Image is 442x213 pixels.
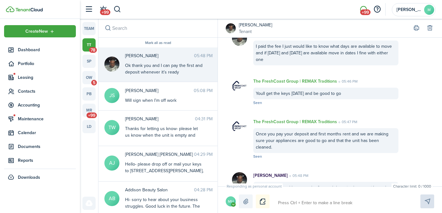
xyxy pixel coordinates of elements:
span: Leasing [18,74,76,81]
button: Delete [425,24,434,33]
a: sp [82,55,96,68]
span: Dashboard [18,46,76,53]
img: The FreshCoast Group | REMAX Traditions [232,78,247,93]
span: +99 [100,9,110,15]
a: tt [82,38,96,52]
img: TenantCloud [6,6,14,12]
a: mr [82,104,96,117]
a: ow [82,71,96,84]
img: The FreshCoast Group | REMAX Traditions [232,118,247,134]
avatar-text: M [424,5,434,15]
a: team [82,22,96,35]
div: Ok thank you and I can pay the first and deposit whenever it’s ready [253,182,398,194]
button: Open resource center [372,4,382,15]
span: +99 [87,112,97,118]
time: 04:29 PM [194,151,213,158]
avatar-text: JS [104,88,119,103]
avatar-text: MH [226,196,236,206]
p: The FreshCoast Group | REMAX Traditions [253,78,337,85]
span: 78 [89,47,97,53]
span: Alberto Jose CENTENO RUIZ [125,151,194,158]
div: Ok thank you and I can pay the first and deposit whenever it’s ready [125,62,203,75]
time: 05:46 PM [337,79,358,84]
div: Hello- please drop off or mail your keys to [STREET_ADDRESS][PERSON_NAME], att: The FreshCoast Gr... [125,161,203,181]
avatar-text: AJ [104,156,119,171]
span: Seen [253,154,262,159]
span: Documents [18,143,76,150]
button: Mark all as read [145,41,171,45]
span: Responding as personal account [226,183,283,189]
a: Tenant [239,28,272,35]
avatar-text: AB [104,191,119,206]
span: Create New [25,29,48,34]
time: 05:08 PM [194,87,213,94]
img: Keyonte Kern [232,31,247,46]
avatar-text: TW [104,120,119,135]
button: Search [103,24,112,33]
button: Open menu [226,196,239,208]
span: Downloads [18,174,40,181]
p: The FreshCoast Group | REMAX Traditions [253,118,337,125]
input: search [98,19,218,37]
span: JMarie Sutton [125,87,194,94]
div: Will sign when I’m off work [125,97,203,104]
img: Keyonte Kern [226,23,236,33]
time: 04:28 PM [194,187,213,193]
time: 04:31 PM [195,116,213,122]
span: Keyonte Kern [125,52,194,59]
a: Dashboard [4,44,76,56]
time: 05:47 PM [337,119,357,125]
img: Keyonte Kern [104,57,119,72]
time: 05:48 PM [194,52,213,59]
p: [PERSON_NAME] [253,172,288,179]
small: Character limit: 0 / 1000 [392,183,433,189]
img: TenantCloud [15,8,43,12]
div: Once you pay your deposit and first months rent and we are making sure your appliances are good t... [253,128,398,153]
a: Reports [4,154,76,167]
a: ld [82,120,96,133]
button: Open sidebar [83,3,95,15]
button: Print [412,24,421,33]
time: 05:48 PM [288,173,308,178]
div: Youll get the keys [DATE] and be good to go [253,88,398,99]
span: 5 [91,80,97,85]
span: Calendar [18,129,76,136]
a: pb [82,87,96,101]
span: Addison Beauty Salon [125,187,194,193]
div: Thanks for letting us know- please let us know when the unit is empty and ready for our move out ... [125,125,203,172]
span: Tyreka Williams [125,116,195,122]
span: Maggie [397,8,422,12]
span: Reports [18,157,76,164]
a: Notifications [97,2,109,18]
span: Portfolio [18,60,76,67]
span: Contacts [18,88,76,95]
span: Maintenance [18,116,76,122]
button: Open menu [4,25,76,37]
button: Search [113,4,121,15]
div: I paid the fee I just would like to know what days are available to move and if [DATE] and [DATE]... [253,41,398,65]
span: Accounting [18,102,76,108]
span: Seen [253,100,262,106]
img: Keyonte Kern [232,172,247,187]
button: Notice [256,194,270,208]
a: [PERSON_NAME] [239,22,272,28]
